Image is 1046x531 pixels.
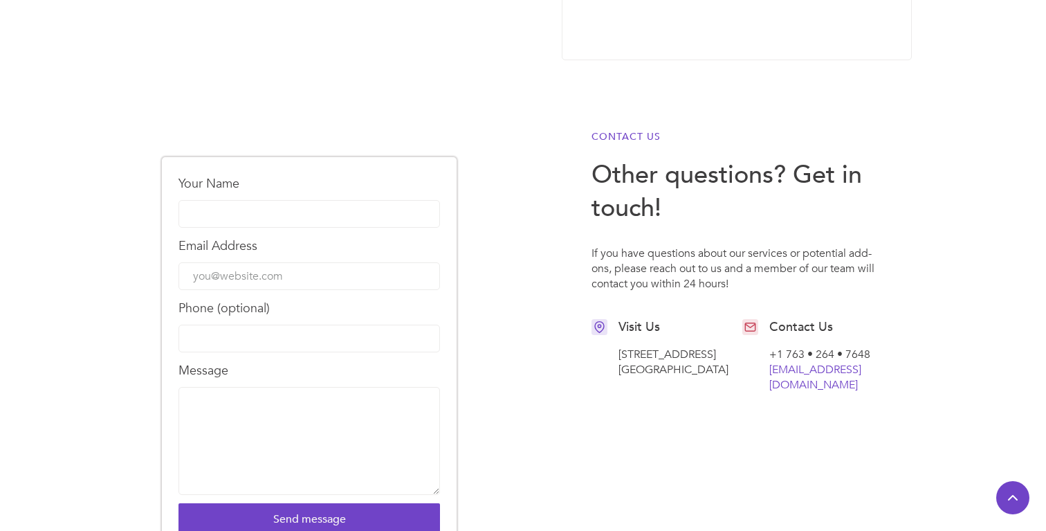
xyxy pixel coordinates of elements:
div: If you have questions about our services or potential add-ons, please reach out to us and a membe... [591,246,882,319]
label: Message [178,361,440,381]
input: you@website.com [178,262,440,290]
h6: Contact Us [591,129,882,145]
h3: Other questions? Get in touch! [591,159,882,225]
label: Your Name [178,174,440,195]
h1: Visit Us [618,319,731,336]
h1: Contact Us [769,319,882,336]
a: [EMAIL_ADDRESS][DOMAIN_NAME] [769,362,861,393]
div: +1 763 • 264 • 7648 [769,347,882,393]
label: Phone (optional) [178,298,440,319]
div: [STREET_ADDRESS] [GEOGRAPHIC_DATA] [618,347,731,377]
label: Email Address [178,236,440,257]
